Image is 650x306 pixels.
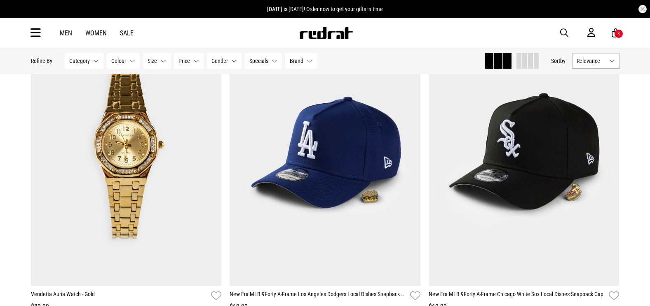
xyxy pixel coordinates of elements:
[429,19,619,285] img: New Era Mlb 9forty A-frame Chicago White Sox Local Dishes Snapback Cap in Multi
[143,53,171,69] button: Size
[65,53,103,69] button: Category
[230,290,407,302] a: New Era MLB 9Forty A-Frame Los Angeles Dodgers Local Dishes Snapback Cap
[551,56,566,66] button: Sortby
[560,58,566,64] span: by
[612,29,619,37] a: 3
[31,19,222,285] img: Vendetta Auria Watch - Gold in Gold
[111,58,126,64] span: Colour
[7,3,31,28] button: Open LiveChat chat widget
[178,58,190,64] span: Price
[69,58,90,64] span: Category
[174,53,204,69] button: Price
[207,53,242,69] button: Gender
[290,58,303,64] span: Brand
[107,53,140,69] button: Colour
[85,29,107,37] a: Women
[299,27,353,39] img: Redrat logo
[60,29,72,37] a: Men
[211,58,228,64] span: Gender
[31,58,52,64] p: Refine By
[577,58,606,64] span: Relevance
[148,58,157,64] span: Size
[285,53,317,69] button: Brand
[267,6,383,12] span: [DATE] is [DATE]! Order now to get your gifts in time
[245,53,282,69] button: Specials
[429,290,606,302] a: New Era MLB 9Forty A-Frame Chicago White Sox Local Dishes Snapback Cap
[617,31,620,37] div: 3
[230,19,420,285] img: New Era Mlb 9forty A-frame Los Angeles Dodgers Local Dishes Snapback Cap in Multi
[120,29,134,37] a: Sale
[249,58,268,64] span: Specials
[31,290,208,302] a: Vendetta Auria Watch - Gold
[572,53,619,69] button: Relevance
